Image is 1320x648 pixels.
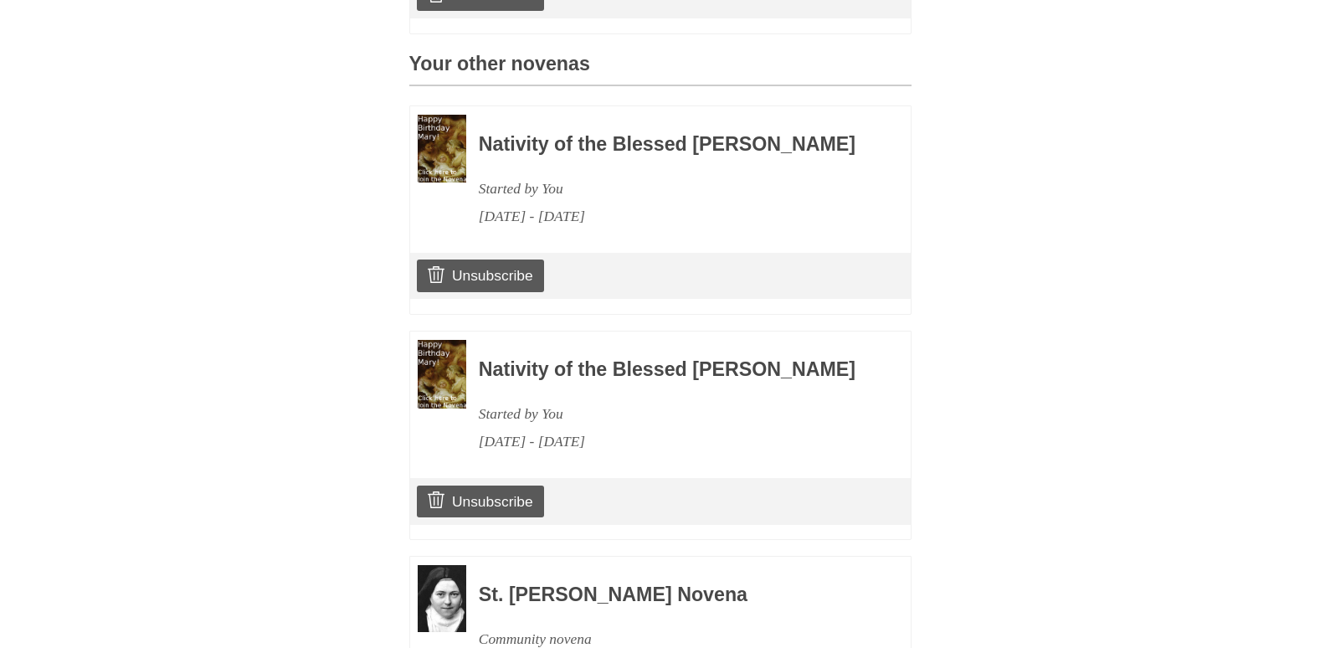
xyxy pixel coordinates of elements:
[479,203,865,230] div: [DATE] - [DATE]
[479,359,865,381] h3: Nativity of the Blessed [PERSON_NAME]
[479,175,865,203] div: Started by You
[418,115,466,183] img: Novena image
[417,486,543,517] a: Unsubscribe
[479,428,865,455] div: [DATE] - [DATE]
[417,260,543,291] a: Unsubscribe
[418,340,466,409] img: Novena image
[409,54,912,86] h3: Your other novenas
[418,565,466,632] img: Novena image
[479,584,865,606] h3: St. [PERSON_NAME] Novena
[479,400,865,428] div: Started by You
[479,134,865,156] h3: Nativity of the Blessed [PERSON_NAME]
